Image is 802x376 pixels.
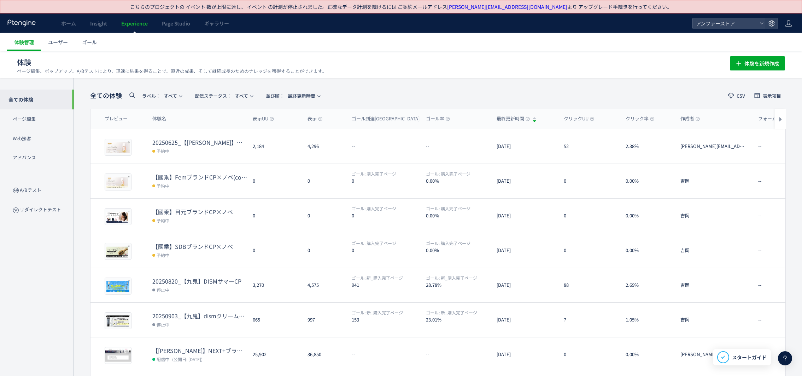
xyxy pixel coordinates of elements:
[724,90,750,101] button: CSV
[426,115,450,122] span: ゴール率
[106,210,130,223] img: 8003a6402046f9678343ee7643a6ea5b1758077778987.png
[558,129,620,164] div: 52
[247,268,302,302] div: 3,270
[352,205,396,211] span: 購入完了ページ
[105,347,131,364] img: bc2cb2504a8063aedf78098f09616a671758018327723.jpeg
[157,217,169,224] span: 予約中
[157,182,169,189] span: 予約中
[105,115,128,122] span: プレビュー
[152,138,247,147] dt: 20250625_【若林】フェムチャー_新発売オイル
[302,164,346,198] div: 0
[426,281,491,288] dt: 28.78%
[152,312,247,320] dt: 20250903_【九鬼】dismクリームウォッシュ発売記念cp
[558,303,620,337] div: 7
[620,129,675,164] div: 2.38%
[48,39,68,46] span: ユーザー
[247,337,302,372] div: 25,902
[142,90,177,102] span: すべて
[266,90,315,102] span: 最終更新時間
[680,178,745,198] span: 吉岡
[620,164,675,198] div: 0.00%
[426,351,491,358] dt: --
[247,164,302,198] div: 0
[152,347,247,355] dt: 【植木】NEXT+ブランドサイトTOP（TOPICS）
[190,90,257,101] button: 配信ステータス​：すべて
[680,115,700,122] span: 作成者
[302,199,346,233] div: 0
[491,233,558,268] div: [DATE]
[680,247,745,268] span: 吉岡
[426,240,470,246] span: 購入完了ページ
[426,309,477,315] span: 新_購入完了ページ
[426,177,491,184] dt: 0.00%
[620,199,675,233] div: 0.00%
[266,92,284,99] span: 並び順：
[157,321,169,328] span: 停止中
[247,303,302,337] div: 665
[352,240,396,246] span: 購入完了ページ
[195,92,232,99] span: 配信ステータス​：
[750,90,786,101] button: 表示項目
[744,56,779,70] span: 体験を新規作成
[121,20,148,27] span: Experience
[90,20,107,27] span: Insight
[302,303,346,337] div: 997
[558,233,620,268] div: 0
[142,92,160,99] span: ラベル：
[352,212,420,219] dt: 0
[106,245,130,258] img: 8a3d4a2a73a826f89e098266bfd406f21758077559897.png
[162,20,190,27] span: Page Studio
[426,143,491,150] dt: --
[204,20,229,27] span: ギャラリー
[680,351,745,372] span: shota.ueki@angfa.jp
[426,275,477,281] span: 新_購入完了ページ
[497,115,530,122] span: 最終更新時間
[137,90,186,101] button: ラベル：すべて
[558,164,620,198] div: 0
[558,337,620,372] div: 0
[247,199,302,233] div: 0
[758,115,796,122] span: フォーム回答率
[558,199,620,233] div: 0
[152,243,247,251] dt: 【國乘】SDBブランドCP×ノベ
[61,20,76,27] span: ホーム
[426,212,491,219] dt: 0.00%
[352,247,420,253] dt: 0
[352,316,420,323] dt: 153
[732,354,767,361] span: スタートガイド
[261,90,324,101] button: 並び順：最終更新時間
[352,143,420,150] dt: --
[247,129,302,164] div: 2,184
[491,129,558,164] div: [DATE]
[130,3,672,10] p: こちらのプロジェクトの イベント 数が上限に達し、 イベント の計測が停止されました。
[157,355,169,363] span: 配信中
[152,208,247,216] dt: 【國乘】目元ブランドCP×ノベ
[106,175,130,189] img: 585faebafc083f8e6db2054342fda7ba1758077915610.png
[157,286,169,293] span: 停止中
[152,173,247,181] dt: 【國乘】FemブランドCP×ノベ(copy)
[620,337,675,372] div: 0.00%
[426,205,470,211] span: 購入完了ページ
[426,171,470,177] span: 購入完了ページ
[620,233,675,268] div: 0.00%
[491,164,558,198] div: [DATE]
[352,281,420,288] dt: 941
[152,277,247,285] dt: 20250820_【九鬼】DISMサマーCP
[302,268,346,302] div: 4,575
[564,115,594,122] span: クリックUU
[17,57,714,68] h1: 体験
[352,275,403,281] span: 新_購入完了ページ
[680,282,745,302] span: 吉岡
[352,309,403,315] span: 新_購入完了ページ
[491,268,558,302] div: [DATE]
[247,233,302,268] div: 0
[172,356,203,362] span: (公開日: [DATE])
[352,115,425,122] span: ゴール到達[GEOGRAPHIC_DATA]
[152,115,166,122] span: 体験名
[737,93,745,98] span: CSV
[302,129,346,164] div: 4,296
[426,247,491,253] dt: 0.00%
[680,317,745,337] span: 吉岡
[14,39,34,46] span: 体験管理
[352,171,396,177] span: 購入完了ページ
